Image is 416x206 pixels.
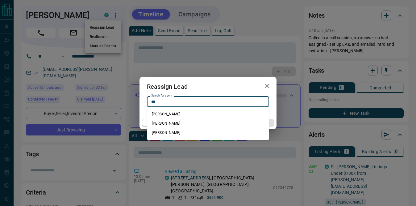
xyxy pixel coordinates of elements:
[139,77,195,97] h2: Reassign Lead
[147,128,269,137] li: [PERSON_NAME]
[151,94,172,98] label: Search for agent
[142,119,195,127] button: Cancel
[147,119,269,128] li: [PERSON_NAME]
[147,109,269,119] li: [PERSON_NAME]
